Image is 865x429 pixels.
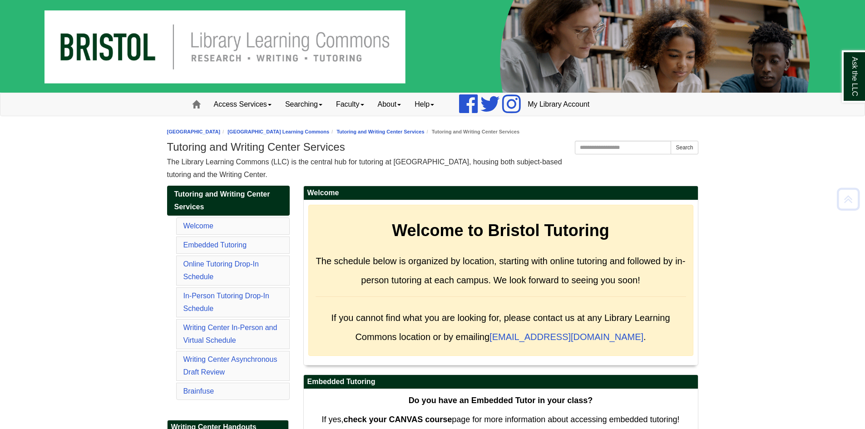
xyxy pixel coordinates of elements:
a: [EMAIL_ADDRESS][DOMAIN_NAME] [489,332,643,342]
span: If you cannot find what you are looking for, please contact us at any Library Learning Commons lo... [331,313,670,342]
a: Writing Center Asynchronous Draft Review [183,355,277,376]
a: Tutoring and Writing Center Services [167,186,290,216]
span: The schedule below is organized by location, starting with online tutoring and followed by in-per... [316,256,686,285]
span: The Library Learning Commons (LLC) is the central hub for tutoring at [GEOGRAPHIC_DATA], housing ... [167,158,562,178]
a: Writing Center In-Person and Virtual Schedule [183,324,277,344]
strong: Welcome to Bristol Tutoring [392,221,609,240]
a: Faculty [329,93,371,116]
h2: Welcome [304,186,698,200]
h2: Embedded Tutoring [304,375,698,389]
a: Online Tutoring Drop-In Schedule [183,260,259,281]
a: Welcome [183,222,213,230]
li: Tutoring and Writing Center Services [425,128,519,136]
a: In-Person Tutoring Drop-In Schedule [183,292,269,312]
strong: check your CANVAS course [343,415,452,424]
span: Tutoring and Writing Center Services [174,190,270,211]
a: [GEOGRAPHIC_DATA] [167,129,221,134]
button: Search [671,141,698,154]
a: Help [408,93,441,116]
h1: Tutoring and Writing Center Services [167,141,698,153]
a: [GEOGRAPHIC_DATA] Learning Commons [227,129,329,134]
span: If yes, page for more information about accessing embedded tutoring! [321,415,679,424]
strong: Do you have an Embedded Tutor in your class? [409,396,593,405]
a: Access Services [207,93,278,116]
a: Brainfuse [183,387,214,395]
a: About [371,93,408,116]
a: Back to Top [834,193,863,205]
a: My Library Account [521,93,596,116]
nav: breadcrumb [167,128,698,136]
a: Embedded Tutoring [183,241,247,249]
a: Searching [278,93,329,116]
a: Tutoring and Writing Center Services [336,129,424,134]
